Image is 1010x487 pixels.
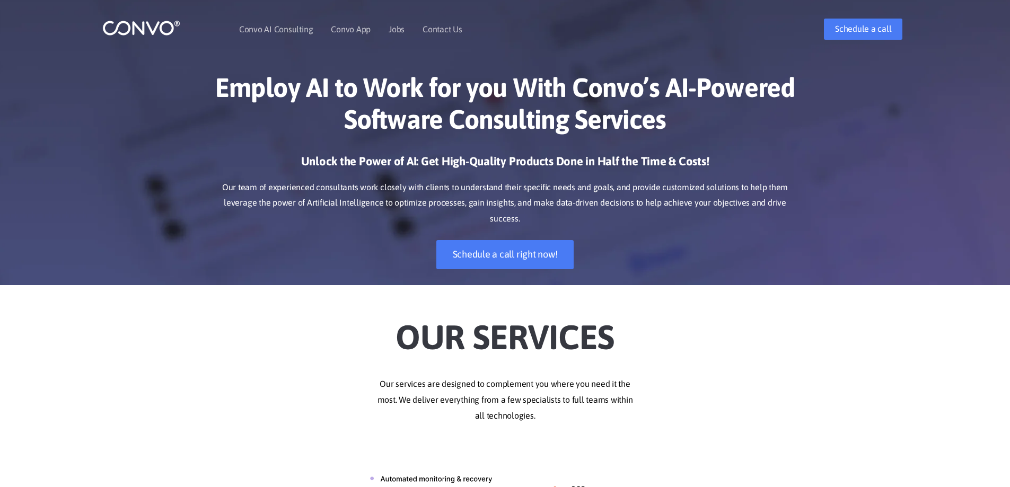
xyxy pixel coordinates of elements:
p: Our team of experienced consultants work closely with clients to understand their specific needs ... [211,180,800,227]
a: Schedule a call [824,19,902,40]
a: Schedule a call right now! [436,240,574,269]
a: Convo App [331,25,371,33]
h1: Employ AI to Work for you With Convo’s AI-Powered Software Consulting Services [211,72,800,143]
p: Our services are designed to complement you where you need it the most. We deliver everything fro... [211,376,800,424]
h3: Unlock the Power of AI: Get High-Quality Products Done in Half the Time & Costs! [211,154,800,177]
h2: Our Services [211,301,800,360]
a: Convo AI Consulting [239,25,313,33]
a: Jobs [389,25,405,33]
a: Contact Us [423,25,462,33]
img: logo_1.png [102,20,180,36]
